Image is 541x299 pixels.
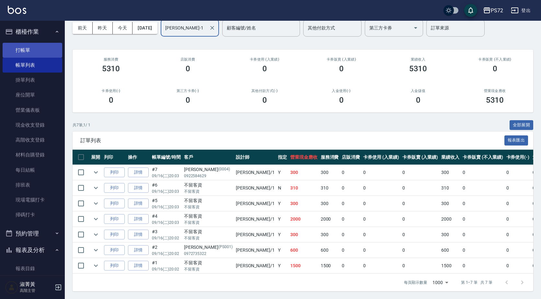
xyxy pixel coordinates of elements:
th: 店販消費 [340,150,362,165]
td: 0 [401,180,440,196]
td: [PERSON_NAME] /1 [234,180,276,196]
div: 不留客資 [184,213,233,220]
div: 不留客資 [184,182,233,189]
button: 今天 [113,22,133,34]
td: 0 [461,180,504,196]
td: 310 [440,180,461,196]
h3: 0 [493,64,497,73]
th: 卡券販賣 (不入業績) [461,150,504,165]
p: 不留客資 [184,189,233,194]
div: 不留客資 [184,197,233,204]
h2: 營業現金應收 [464,89,525,93]
a: 營業儀表板 [3,103,62,118]
p: 不留客資 [184,266,233,272]
a: 詳情 [128,214,149,224]
th: 卡券使用(-) [505,150,531,165]
h5: 淑菁黃 [20,281,53,288]
h2: 入金使用(-) [311,89,372,93]
td: Y [276,258,289,273]
h2: 卡券使用 (入業績) [234,57,295,62]
td: 0 [401,258,440,273]
h3: 0 [186,96,190,105]
h2: 卡券使用(-) [80,89,142,93]
button: expand row [91,214,101,224]
button: expand row [91,167,101,177]
td: 0 [505,196,531,211]
a: 現場電腦打卡 [3,192,62,207]
td: 0 [401,227,440,242]
p: 09/16 (二) 20:02 [152,266,181,272]
p: 不留客資 [184,220,233,225]
td: 0 [340,196,362,211]
img: Person [5,281,18,294]
td: 600 [289,243,319,258]
img: Logo [8,6,26,14]
td: 300 [289,165,319,180]
td: 0 [362,227,401,242]
button: 全部展開 [510,120,534,130]
p: 第 1–7 筆 共 7 筆 [461,280,492,285]
a: 打帳單 [3,43,62,58]
a: 詳情 [128,261,149,271]
th: 展開 [89,150,102,165]
h3: 0 [109,96,113,105]
button: expand row [91,199,101,208]
td: 2000 [440,212,461,227]
td: 0 [505,180,531,196]
p: (PS001) [218,244,233,251]
td: 0 [340,227,362,242]
button: save [464,4,477,17]
button: expand row [91,230,101,239]
div: [PERSON_NAME] [184,166,233,173]
a: 帳單列表 [3,58,62,73]
h3: 0 [186,64,190,73]
h2: 其他付款方式(-) [234,89,295,93]
td: #2 [150,243,182,258]
td: 600 [440,243,461,258]
td: 0 [362,243,401,258]
td: [PERSON_NAME] /1 [234,165,276,180]
th: 操作 [126,150,150,165]
h3: 0 [339,96,344,105]
th: 業績收入 [440,150,461,165]
div: [PERSON_NAME] [184,244,233,251]
p: 0972735322 [184,251,233,257]
td: #1 [150,258,182,273]
h2: 卡券販賣 (入業績) [311,57,372,62]
td: 300 [440,227,461,242]
td: 600 [319,243,340,258]
td: 310 [289,180,319,196]
td: 0 [362,165,401,180]
th: 卡券使用 (入業績) [362,150,401,165]
td: 2000 [289,212,319,227]
div: 1000 [430,274,451,291]
a: 現金收支登錄 [3,118,62,132]
td: 0 [505,258,531,273]
td: 0 [505,165,531,180]
h3: 服務消費 [80,57,142,62]
td: 0 [340,243,362,258]
a: 座位開單 [3,87,62,102]
button: 預約管理 [3,225,62,242]
a: 詳情 [128,167,149,178]
h3: 5310 [486,96,504,105]
button: 列印 [104,245,125,255]
td: 0 [461,196,504,211]
button: Clear [208,23,217,32]
td: 300 [289,227,319,242]
td: 0 [461,165,504,180]
th: 帳單編號/時間 [150,150,182,165]
h3: 0 [262,64,267,73]
td: #3 [150,227,182,242]
td: 0 [362,258,401,273]
button: 櫃檯作業 [3,23,62,40]
td: 300 [319,196,340,211]
div: 不留客資 [184,259,233,266]
td: Y [276,196,289,211]
a: 高階收支登錄 [3,132,62,147]
h2: 卡券販賣 (不入業績) [464,57,525,62]
p: 09/16 (二) 20:03 [152,204,181,210]
p: 每頁顯示數量 [404,280,427,285]
th: 營業現金應收 [289,150,319,165]
div: 不留客資 [184,228,233,235]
